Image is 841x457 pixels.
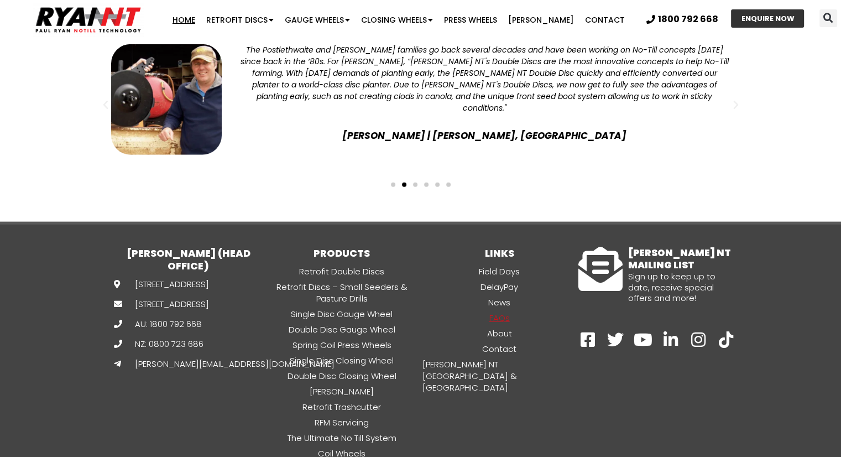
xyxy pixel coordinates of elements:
img: Ryan NT logo [33,3,144,37]
a: Press Wheels [438,9,503,31]
a: NZ: 0800 723 686 [114,338,197,350]
a: DelayPay [421,281,578,293]
span: Go to slide 5 [435,183,440,187]
a: Double Disc Gauge Wheel [263,323,421,336]
span: [STREET_ADDRESS] [132,298,209,310]
a: Single Disc Closing Wheel [263,354,421,367]
span: ENQUIRE NOW [741,15,794,22]
h3: PRODUCTS [263,247,421,259]
span: 1800 792 668 [658,15,718,24]
span: [PERSON_NAME] | [PERSON_NAME], [GEOGRAPHIC_DATA] [238,128,730,143]
div: Previous slide [100,100,111,111]
span: Go to slide 2 [402,183,406,187]
a: [STREET_ADDRESS] [114,278,197,290]
span: Go to slide 1 [391,183,395,187]
a: Double Disc Closing Wheel [263,370,421,382]
img: Neale Postlethwaite | Donald, VIC [111,44,222,155]
a: [PERSON_NAME] NT MAILING LIST [628,246,731,272]
a: RFM Servicing [263,416,421,429]
a: Retrofit Double Discs [263,265,421,278]
a: [PERSON_NAME] [503,9,579,31]
a: Retrofit Trashcutter [263,401,421,413]
a: Contact [579,9,630,31]
div: The Postlethwaite and [PERSON_NAME] families go back several decades and have been working on No-... [238,44,730,114]
a: [STREET_ADDRESS] [114,298,197,310]
div: 2 / 6 [106,39,736,172]
a: News [421,296,578,309]
a: [PERSON_NAME] [263,385,421,398]
a: ENQUIRE NOW [731,9,804,28]
a: AU: 1800 792 668 [114,318,197,330]
a: Field Days [421,265,578,278]
a: Retrofit Discs – Small Seeders & Pasture Drills [263,281,421,305]
nav: Menu [421,265,578,394]
a: Single Disc Gauge Wheel [263,308,421,320]
span: Go to slide 3 [413,183,417,187]
a: Gauge Wheels [279,9,356,31]
a: Home [167,9,201,31]
div: Next slide [730,100,741,111]
span: Go to slide 4 [424,183,429,187]
span: NZ: 0800 723 686 [132,338,203,350]
a: The Ultimate No Till System [263,432,421,444]
nav: Menu [163,9,634,31]
a: About [421,327,578,340]
a: RYAN NT MAILING LIST [578,247,623,291]
a: Spring Coil Press Wheels [263,339,421,351]
a: Contact [421,342,578,355]
span: Go to slide 6 [446,183,451,187]
span: [STREET_ADDRESS] [132,278,209,290]
a: FAQs [421,311,578,324]
h3: LINKS [421,247,578,259]
a: [PERSON_NAME] NT [GEOGRAPHIC_DATA] & [GEOGRAPHIC_DATA] [421,358,578,394]
a: 1800 792 668 [646,15,718,24]
a: [PERSON_NAME][EMAIL_ADDRESS][DOMAIN_NAME] [114,358,197,370]
div: Search [819,9,837,27]
a: Closing Wheels [356,9,438,31]
span: Sign up to keep up to date, receive special offers and more! [628,271,715,304]
h3: [PERSON_NAME] (HEAD OFFICE) [114,247,263,273]
span: AU: 1800 792 668 [132,318,202,330]
a: Retrofit Discs [201,9,279,31]
div: Slides [106,39,736,194]
span: [PERSON_NAME][EMAIL_ADDRESS][DOMAIN_NAME] [132,358,335,370]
